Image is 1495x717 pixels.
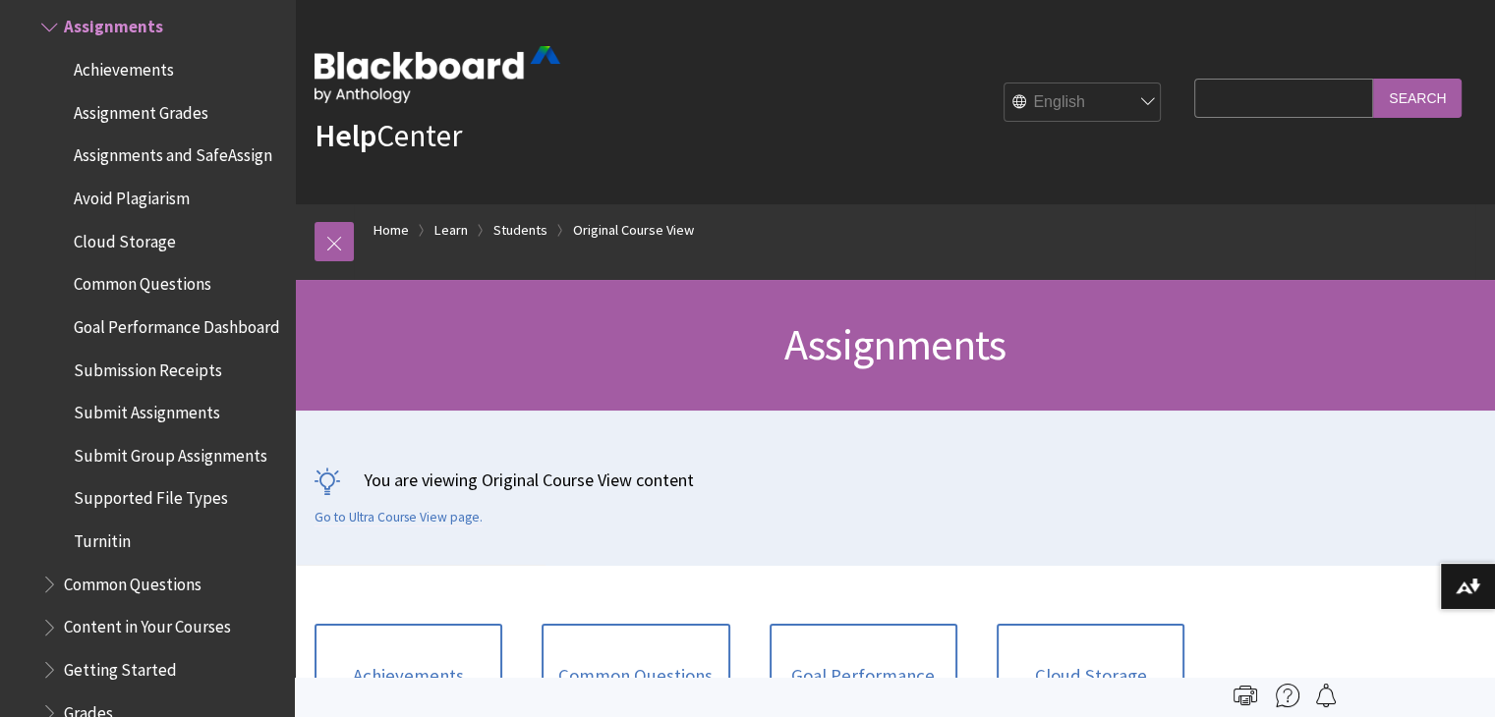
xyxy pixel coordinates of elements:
[74,310,280,337] span: Goal Performance Dashboard
[74,396,220,422] span: Submit Assignments
[315,46,560,103] img: Blackboard by Anthology
[64,611,231,637] span: Content in Your Courses
[74,267,211,294] span: Common Questions
[315,116,462,155] a: HelpCenter
[315,509,483,526] a: Go to Ultra Course View page.
[74,482,228,509] span: Supported File Types
[374,218,409,243] a: Home
[64,11,163,37] span: Assignments
[74,96,208,123] span: Assignment Grades
[74,53,174,80] span: Achievements
[74,354,222,380] span: Submission Receipts
[1005,83,1162,123] select: Site Language Selector
[1373,79,1462,117] input: Search
[74,225,176,251] span: Cloud Storage
[784,317,1006,371] span: Assignments
[74,524,131,551] span: Turnitin
[1234,684,1257,707] img: Print
[493,218,547,243] a: Students
[434,218,468,243] a: Learn
[74,139,272,166] span: Assignments and SafeAssign
[64,568,201,594] span: Common Questions
[64,653,177,680] span: Getting Started
[1276,684,1299,707] img: More help
[74,439,267,466] span: Submit Group Assignments
[573,218,694,243] a: Original Course View
[74,182,190,208] span: Avoid Plagiarism
[315,116,376,155] strong: Help
[315,468,1475,492] p: You are viewing Original Course View content
[1314,684,1338,707] img: Follow this page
